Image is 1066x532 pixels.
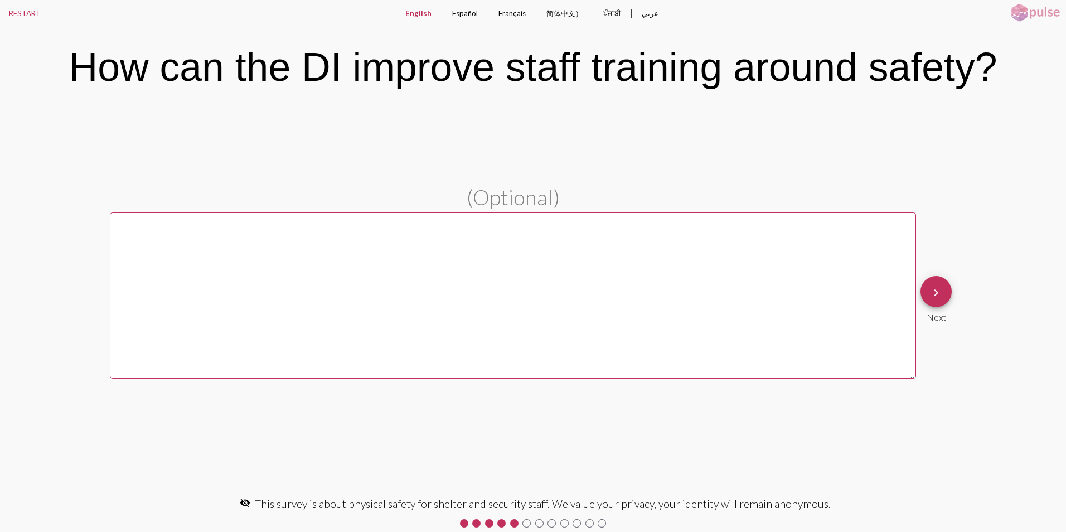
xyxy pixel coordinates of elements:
[1007,3,1063,23] img: pulsehorizontalsmall.png
[255,497,831,510] span: This survey is about physical safety for shelter and security staff. We value your privacy, your ...
[467,184,560,210] span: (Optional)
[69,44,997,90] div: How can the DI improve staff training around safety?
[929,286,943,299] mat-icon: keyboard_arrow_right
[240,497,250,508] mat-icon: visibility_off
[920,307,952,322] div: Next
